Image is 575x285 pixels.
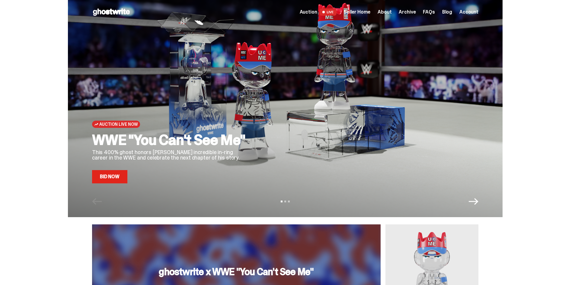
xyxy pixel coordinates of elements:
a: Blog [442,10,452,14]
h3: ghostwrite x WWE "You Can't See Me" [159,267,314,277]
a: Bid Now [92,170,127,183]
a: Archive [399,10,416,14]
button: View slide 2 [284,201,286,202]
button: View slide 3 [288,201,290,202]
a: About [378,10,391,14]
h2: WWE "You Can't See Me" [92,133,249,147]
a: Auction LIVE [300,8,337,16]
span: Auction [300,10,317,14]
a: FAQs [423,10,435,14]
button: Next [469,197,478,206]
span: LIVE [319,8,337,16]
p: This 400% ghost honors [PERSON_NAME] incredible in-ring career in the WWE and celebrate the next ... [92,150,249,160]
a: Seller Home [344,10,370,14]
a: Account [459,10,478,14]
button: View slide 1 [281,201,283,202]
span: Auction Live Now [99,122,138,127]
